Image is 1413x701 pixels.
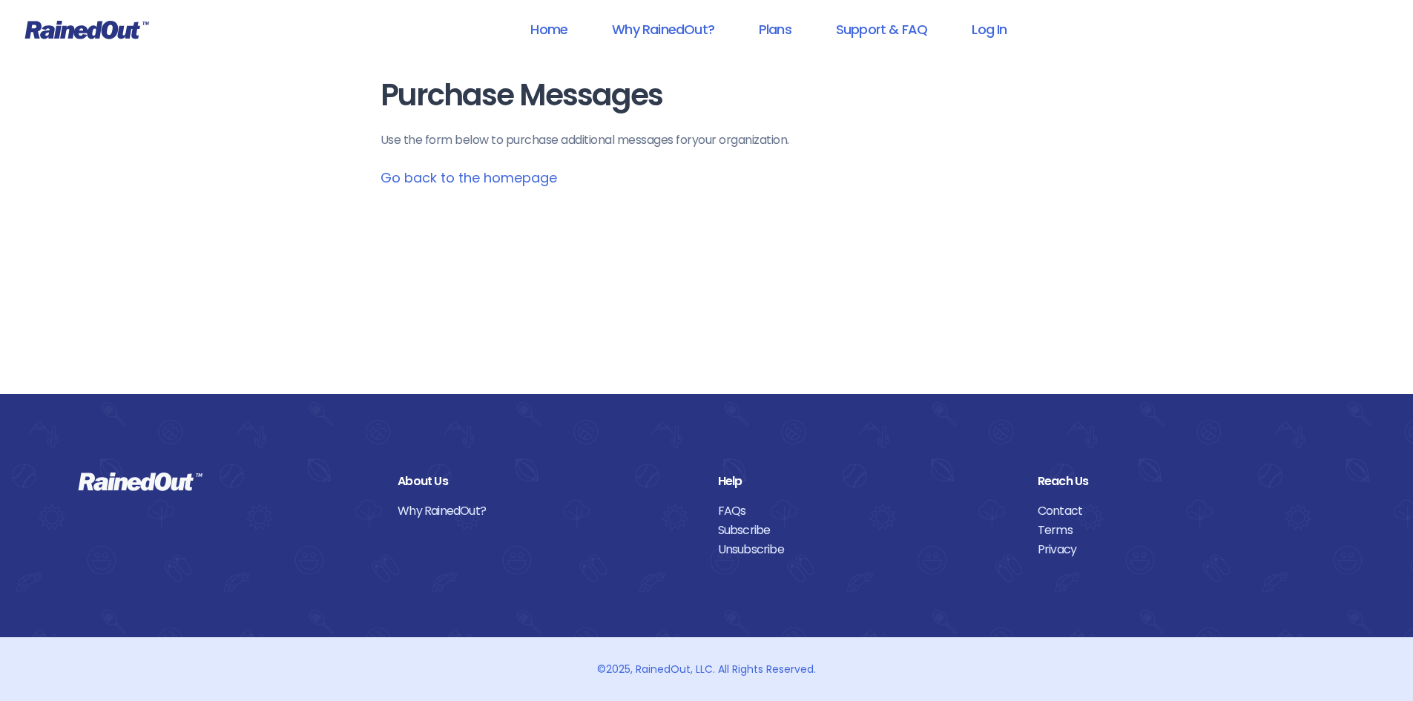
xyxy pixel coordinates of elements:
[740,13,811,46] a: Plans
[952,13,1026,46] a: Log In
[718,501,1015,521] a: FAQs
[1038,501,1335,521] a: Contact
[718,540,1015,559] a: Unsubscribe
[817,13,946,46] a: Support & FAQ
[1038,472,1335,491] div: Reach Us
[381,131,1033,149] p: Use the form below to purchase additional messages for your organization .
[398,472,695,491] div: About Us
[593,13,734,46] a: Why RainedOut?
[718,472,1015,491] div: Help
[1038,521,1335,540] a: Terms
[718,521,1015,540] a: Subscribe
[398,501,695,521] a: Why RainedOut?
[511,13,587,46] a: Home
[381,168,557,187] a: Go back to the homepage
[381,79,1033,112] h1: Purchase Messages
[1038,540,1335,559] a: Privacy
